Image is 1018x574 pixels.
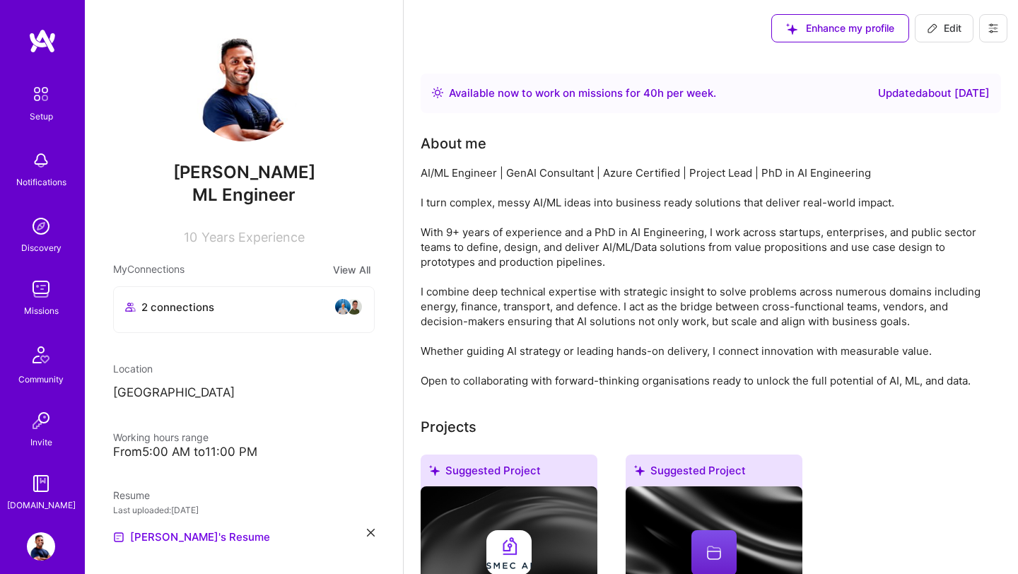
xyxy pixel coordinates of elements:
img: avatar [334,298,351,315]
div: Discovery [21,240,62,255]
div: Invite [30,435,52,450]
span: Working hours range [113,431,209,443]
span: Edit [927,21,961,35]
img: Community [24,338,58,372]
div: From 5:00 AM to 11:00 PM [113,445,375,459]
p: [GEOGRAPHIC_DATA] [113,385,375,402]
button: 2 connectionsavataravatar [113,286,375,333]
div: About me [421,133,486,154]
div: Projects [421,416,476,438]
div: Suggested Project [421,455,597,492]
img: guide book [27,469,55,498]
img: Invite [27,406,55,435]
img: discovery [27,212,55,240]
span: Resume [113,489,150,501]
span: 40 [643,86,657,100]
img: User Avatar [27,532,55,561]
div: [DOMAIN_NAME] [7,498,76,512]
i: icon Close [367,529,375,537]
i: icon SuggestedTeams [634,465,645,476]
img: setup [26,79,56,109]
span: 10 [184,230,197,245]
div: Suggested Project [626,455,802,492]
span: [PERSON_NAME] [113,162,375,183]
img: User Avatar [187,28,300,141]
a: User Avatar [23,532,59,561]
div: Notifications [16,175,66,189]
div: Community [18,372,64,387]
img: Resume [113,532,124,543]
div: Available now to work on missions for h per week . [449,85,716,102]
span: Years Experience [201,230,305,245]
img: avatar [346,298,363,315]
img: logo [28,28,57,54]
img: bell [27,146,55,175]
span: 2 connections [141,300,214,315]
div: Setup [30,109,53,124]
div: AI/ML Engineer | GenAI Consultant | Azure Certified | Project Lead | PhD in AI Engineering I turn... [421,165,986,388]
span: My Connections [113,262,185,278]
span: ML Engineer [192,184,296,205]
div: Location [113,361,375,376]
div: Updated about [DATE] [878,85,990,102]
div: Last uploaded: [DATE] [113,503,375,517]
button: Edit [915,14,973,42]
div: Missions [24,303,59,318]
i: icon SuggestedTeams [429,465,440,476]
a: [PERSON_NAME]'s Resume [113,529,270,546]
i: icon Collaborator [125,302,136,312]
button: View All [329,262,375,278]
img: teamwork [27,275,55,303]
img: Availability [432,87,443,98]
